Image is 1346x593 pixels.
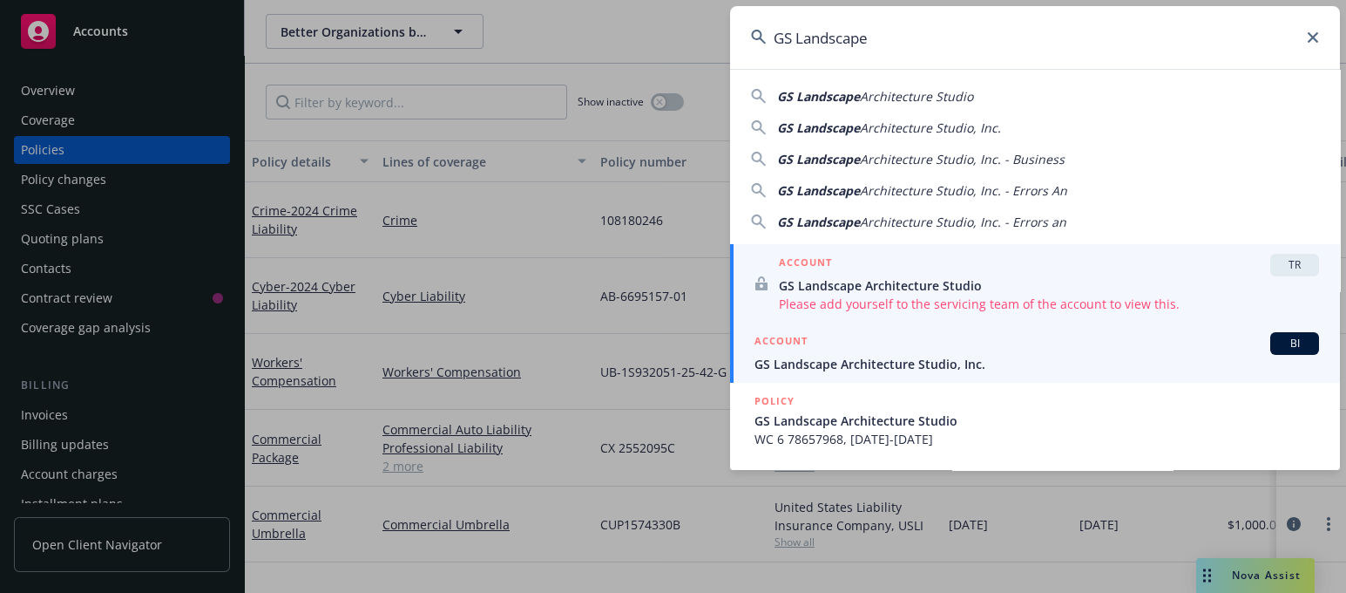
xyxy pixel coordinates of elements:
span: BI [1277,336,1312,351]
h5: ACCOUNT [779,254,832,275]
span: Architecture Studio, Inc. - Business [860,151,1065,167]
span: GS Landscape Architecture Studio, Inc. [754,355,1319,373]
h5: POLICY [754,467,795,485]
span: WC 6 78657968, [DATE]-[DATE] [754,430,1319,448]
input: Search... [730,6,1340,69]
span: GS Landscape [777,119,860,136]
a: POLICYGS Landscape Architecture StudioWC 6 78657968, [DATE]-[DATE] [730,383,1340,458]
span: GS Landscape [777,151,860,167]
span: Architecture Studio [860,88,973,105]
span: GS Landscape Architecture Studio [754,412,1319,430]
h5: ACCOUNT [754,332,808,353]
span: GS Landscape Architecture Studio [779,276,1319,295]
span: GS Landscape [777,214,860,230]
span: TR [1277,257,1312,273]
a: ACCOUNTTRGS Landscape Architecture StudioPlease add yourself to the servicing team of the account... [730,244,1340,323]
h5: POLICY [754,392,795,410]
a: POLICY [730,458,1340,533]
a: ACCOUNTBIGS Landscape Architecture Studio, Inc. [730,323,1340,383]
span: GS Landscape [777,88,860,105]
span: Architecture Studio, Inc. - Errors An [860,182,1067,199]
span: Architecture Studio, Inc. - Errors an [860,214,1066,230]
span: GS Landscape [777,182,860,199]
span: Architecture Studio, Inc. [860,119,1001,136]
span: Please add yourself to the servicing team of the account to view this. [779,295,1319,313]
